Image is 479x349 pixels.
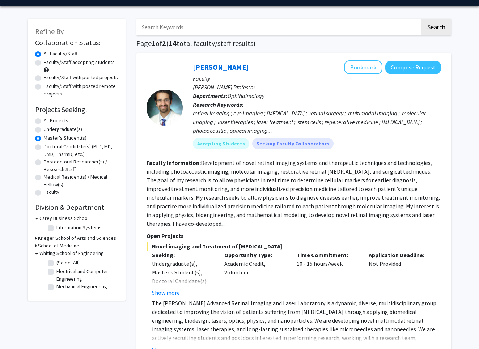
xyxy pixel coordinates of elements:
input: Search Keywords [136,19,420,35]
b: Faculty Information: [147,159,201,166]
label: Medical Resident(s) / Medical Fellow(s) [44,173,118,188]
label: Doctoral Candidate(s) (PhD, MD, DMD, PharmD, etc.) [44,143,118,158]
h3: Whiting School of Engineering [39,250,104,257]
fg-read-more: Development of novel retinal imaging systems and therapeutic techniques and technologies, includi... [147,159,440,227]
label: Information Systems [56,224,102,231]
p: Application Deadline: [369,251,430,259]
label: Master's Student(s) [44,134,86,142]
div: retinal imaging ; eye imaging ; [MEDICAL_DATA] ; retinal surgery ; multimodal imaging ; molecular... [193,109,441,135]
button: Compose Request to Yannis Paulus [385,61,441,74]
span: Novel imaging and Treatment of [MEDICAL_DATA] [147,242,441,251]
p: Faculty [193,74,441,83]
mat-chip: Accepting Students [193,138,249,149]
label: Faculty/Staff with posted projects [44,74,118,81]
button: Show more [152,288,180,297]
button: Add Yannis Paulus to Bookmarks [344,60,382,74]
label: All Faculty/Staff [44,50,77,58]
a: [PERSON_NAME] [193,63,249,72]
p: Seeking: [152,251,213,259]
label: Faculty [44,188,59,196]
label: Faculty/Staff with posted remote projects [44,82,118,98]
button: Search [421,19,451,35]
p: Open Projects [147,231,441,240]
span: Refine By [35,27,64,36]
label: Faculty/Staff accepting students [44,59,115,66]
p: Opportunity Type: [224,251,286,259]
p: Time Commitment: [297,251,358,259]
h2: Division & Department: [35,203,118,212]
h3: Carey Business School [39,214,89,222]
label: Undergraduate(s) [44,125,82,133]
span: 14 [169,39,177,48]
label: Mechanical Engineering [56,283,107,290]
h3: School of Medicine [38,242,79,250]
iframe: Chat [5,316,31,344]
span: 1 [152,39,156,48]
b: Departments: [193,92,228,99]
div: 10 - 15 hours/week [291,251,364,297]
label: (Select All) [56,259,80,267]
mat-chip: Seeking Faculty Collaborators [252,138,334,149]
h2: Projects Seeking: [35,105,118,114]
label: All Projects [44,117,68,124]
b: Research Keywords: [193,101,244,108]
span: 2 [162,39,166,48]
h2: Collaboration Status: [35,38,118,47]
div: Academic Credit, Volunteer [219,251,291,297]
label: Electrical and Computer Engineering [56,268,116,283]
div: Not Provided [363,251,436,297]
p: [PERSON_NAME] Professor [193,83,441,91]
div: Undergraduate(s), Master's Student(s), Doctoral Candidate(s) (PhD, MD, DMD, PharmD, etc.), Postdo... [152,259,213,346]
h3: Krieger School of Arts and Sciences [38,234,116,242]
span: Ophthalmology [228,92,264,99]
label: Postdoctoral Researcher(s) / Research Staff [44,158,118,173]
h1: Page of ( total faculty/staff results) [136,39,451,48]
